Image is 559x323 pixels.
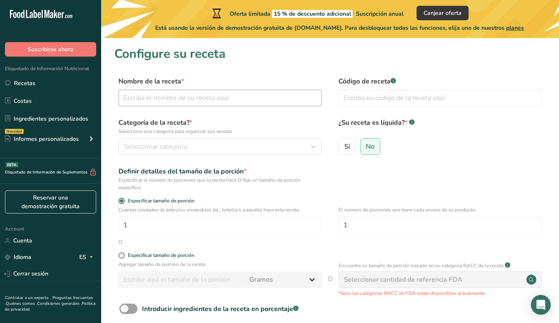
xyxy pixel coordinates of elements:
div: Informes personalizados [5,135,79,143]
div: O [118,238,122,246]
input: Escriba el nombre de su receta aquí [118,90,322,106]
div: Especificar tamaño de porción [128,252,194,259]
p: El número de porciones que tiene cada envase de su producto. [339,206,542,214]
div: Introducir ingredientes de la receta en porcentaje [142,304,298,314]
input: Escriba eu código de la receta aquí [339,90,542,106]
a: Política de privacidad [5,301,95,312]
div: Novedad [5,129,24,134]
span: Seleccionar categoría [124,142,187,152]
label: Nombre de la receta [118,76,322,86]
p: Agregar tamaño de porción de la receta. [118,261,322,268]
div: ES [79,252,96,262]
span: Suscripción anual [356,10,403,18]
span: Suscribirse ahora [28,45,73,54]
span: Sí [344,142,350,151]
a: Quiénes somos . [6,301,37,306]
p: Encuentre su tamaño de porción basado en su categoría RACC de la receta [339,262,503,269]
a: Condiciones generales . [37,301,82,306]
span: Está usando la versión de demostración gratuita de [DOMAIN_NAME]. Para desbloquear todas las func... [155,24,524,32]
div: Especificar el número de porciones que la receta hace O fijar un tamaño de porción específico [118,176,322,191]
span: Canjear oferta [424,9,462,17]
a: Idioma [5,250,31,264]
a: Reservar una demostración gratuita [5,190,96,214]
div: Open Intercom Messenger [531,295,551,315]
button: Seleccionar categoría [118,138,322,155]
a: Preguntas frecuentes . [5,295,93,306]
a: Contratar a un experto . [5,295,51,301]
h1: Configure su receta [114,45,546,63]
span: 15 % de descuento adicional [272,10,353,18]
div: Seleccionar cantidad de referencia FDA [344,275,462,285]
label: Código de receta [339,76,542,86]
span: Especificar tamaño de porción [125,198,194,204]
label: ¿Su receta es líquida? [339,118,542,135]
p: Cuántas unidades de artículos envasables (ej., botella o paquete) hace esta receta. [118,206,322,214]
p: Seleccione una categoría para organizar sus recetas [118,128,322,135]
div: Oferta limitada [211,8,403,18]
span: O [328,274,333,297]
div: Definir detalles del tamaño de la porción [118,166,322,176]
span: planes [506,24,524,32]
label: Categoría de la receta? [118,118,322,135]
input: Escribe aquí el tamaño de la porción [118,271,244,288]
span: No [366,142,374,151]
button: Canjear oferta [417,6,469,20]
button: Suscribirse ahora [5,42,96,57]
p: *Solo las categorías RACC de FDA están disponibles actualmente [339,290,542,297]
div: BETA [5,162,18,167]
